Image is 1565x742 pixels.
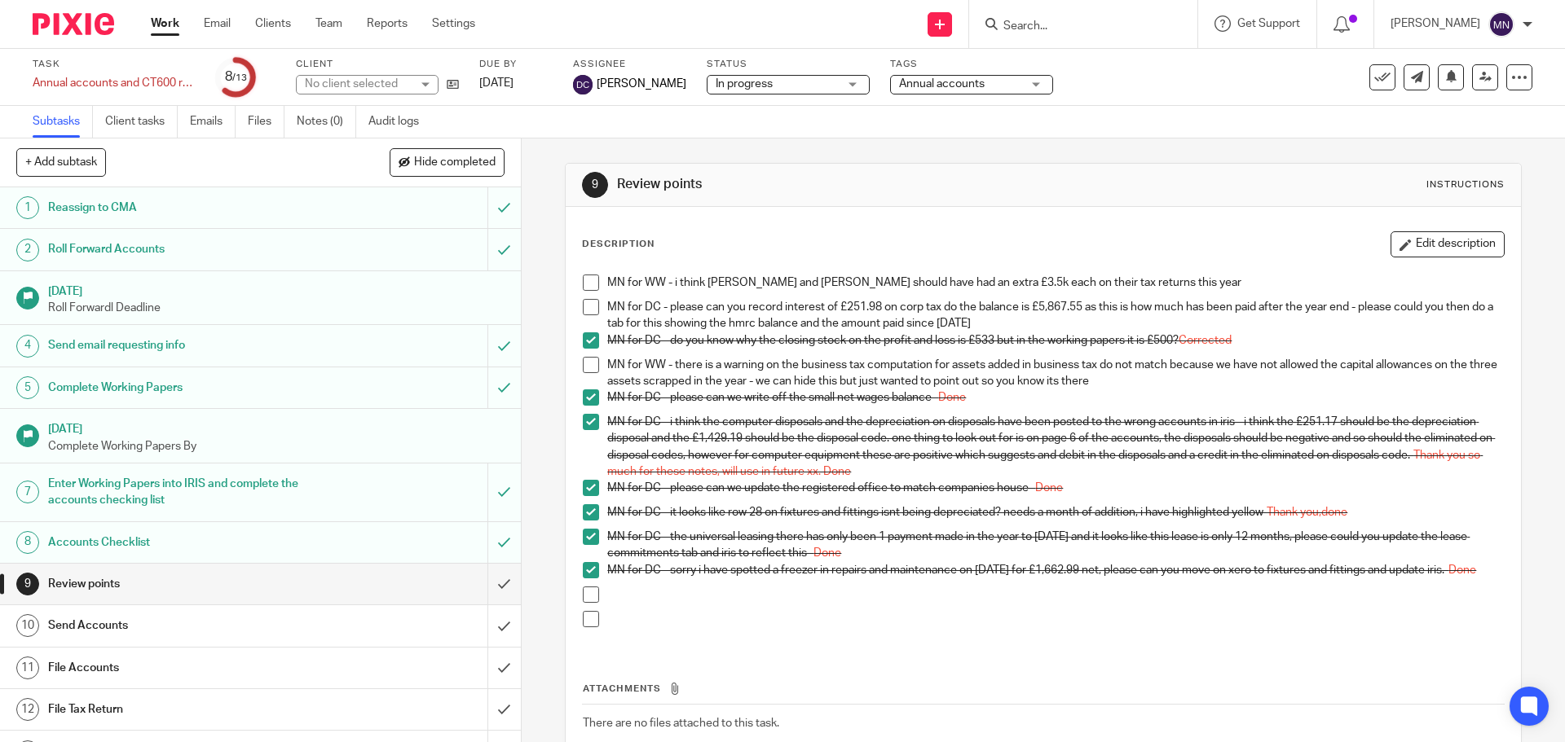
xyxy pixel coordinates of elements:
[890,58,1053,71] label: Tags
[899,78,985,90] span: Annual accounts
[1448,564,1476,576] span: Done
[1391,231,1505,257] button: Edit description
[607,389,1503,406] p: MN for DC - please can we write off the small net wages balance -
[48,572,330,596] h1: Review points
[33,58,196,71] label: Task
[232,73,247,82] small: /13
[48,237,330,261] h1: Roll Forward Accounts
[48,530,330,555] h1: Accounts Checklist
[296,58,459,71] label: Client
[707,58,870,71] label: Status
[582,172,608,198] div: 9
[151,15,179,32] a: Work
[479,77,514,89] span: [DATE]
[297,106,356,138] a: Notes (0)
[48,697,330,722] h1: File Tax Return
[607,357,1503,390] p: MN for WW - there is a warning on the business tax computation for assets added in business tax d...
[225,68,247,86] div: 8
[1035,482,1063,494] span: Done
[48,375,330,400] h1: Complete Working Papers
[617,176,1078,193] h1: Review points
[607,562,1503,578] p: MN for DC - sorry i have spotted a freezer in repairs and maintenance on [DATE] for £1,662.99 net...
[607,504,1503,520] p: MN for DC - it looks like row 28 on fixtures and fittings isnt being depreciated? needs a month o...
[48,656,330,680] h1: File Accounts
[1179,335,1232,346] span: Corrected
[367,15,408,32] a: Reports
[1488,11,1514,37] img: svg%3E
[583,684,661,693] span: Attachments
[255,15,291,32] a: Clients
[607,414,1503,480] p: MN for DC - i think the computer disposals and the depreciation on disposals have been posted to ...
[16,531,39,554] div: 8
[16,335,39,358] div: 4
[48,195,330,220] h1: Reassign to CMA
[16,481,39,503] div: 7
[48,613,330,638] h1: Send Accounts
[390,148,505,176] button: Hide completed
[607,274,1503,291] p: MN for WW - i think [PERSON_NAME] and [PERSON_NAME] should have had an extra £3.5k each on their ...
[607,332,1503,349] p: MN for DC - do you know why the closing stock on the profit and loss is £533 but in the working p...
[1391,15,1480,32] p: [PERSON_NAME]
[16,573,39,595] div: 9
[607,480,1503,496] p: MN for DC - please can we update the registered office to match companies house -
[48,417,505,437] h1: [DATE]
[33,106,93,138] a: Subtasks
[16,239,39,261] div: 2
[204,15,231,32] a: Email
[16,698,39,721] div: 12
[248,106,284,138] a: Files
[573,75,593,94] img: svg%3E
[607,529,1503,562] p: MN for DC - the universal leasing there has only been 1 payment made in the year to [DATE] and it...
[48,438,505,454] p: Complete Working Papers By
[607,450,1483,477] span: Thank you so much for these notes, will use in future xx. Done
[48,333,330,358] h1: Send email requesting info
[597,76,686,92] span: [PERSON_NAME]
[432,15,475,32] a: Settings
[573,58,686,71] label: Assignee
[813,547,841,559] span: Done
[16,376,39,399] div: 5
[607,299,1503,332] p: MN for DC - please can you record interest of £251.98 on corp tax do the balance is £5,867.55 as ...
[16,614,39,637] div: 10
[1002,20,1148,34] input: Search
[305,76,411,92] div: No client selected
[414,156,496,169] span: Hide completed
[33,75,196,91] div: Annual accounts and CT600 return
[48,279,505,300] h1: [DATE]
[33,13,114,35] img: Pixie
[1267,507,1347,518] span: Thank you,done
[16,656,39,679] div: 11
[315,15,342,32] a: Team
[105,106,178,138] a: Client tasks
[48,300,505,316] p: Roll Forwardl Deadline
[479,58,553,71] label: Due by
[716,78,773,90] span: In progress
[582,238,655,251] p: Description
[1426,178,1505,191] div: Instructions
[368,106,431,138] a: Audit logs
[583,718,779,729] span: There are no files attached to this task.
[16,148,106,176] button: + Add subtask
[190,106,236,138] a: Emails
[16,196,39,219] div: 1
[1237,18,1300,29] span: Get Support
[48,472,330,513] h1: Enter Working Papers into IRIS and complete the accounts checking list
[938,392,966,403] span: Done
